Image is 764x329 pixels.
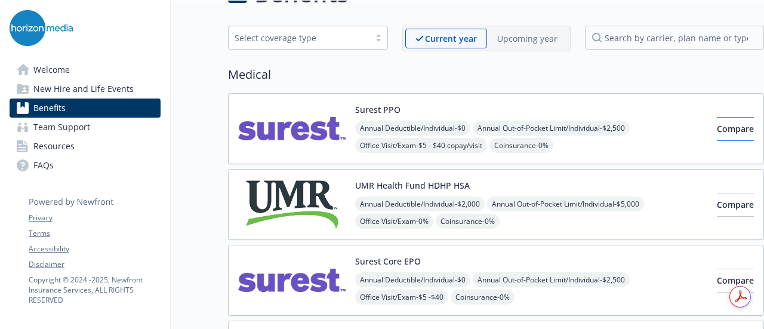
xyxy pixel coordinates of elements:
[489,138,553,153] span: Coinsurance - 0%
[355,214,433,229] span: Office Visit/Exam - 0%
[717,275,754,286] span: Compare
[10,156,161,175] a: FAQs
[33,137,75,156] span: Resources
[33,79,134,99] span: New Hire and Life Events
[355,255,421,267] button: Surest Core EPO
[355,196,485,211] span: Annual Deductible/Individual - $2,000
[29,228,160,239] a: Terms
[10,137,161,156] a: Resources
[29,213,160,223] a: Privacy
[355,103,401,116] button: Surest PPO
[29,275,160,305] p: Copyright © 2024 - 2025 , Newfront Insurance Services, ALL RIGHTS RESERVED
[436,214,500,229] span: Coinsurance - 0%
[10,79,161,99] a: New Hire and Life Events
[451,290,515,305] span: Coinsurance - 0%
[355,179,470,192] button: UMR Health Fund HDHP HSA
[29,259,160,270] a: Disclaimer
[355,121,470,136] span: Annual Deductible/Individual - $0
[473,121,630,136] span: Annual Out-of-Pocket Limit/Individual - $2,500
[33,99,66,118] span: Benefits
[33,156,54,175] span: FAQs
[717,199,754,210] span: Compare
[235,32,363,44] div: Select coverage type
[355,290,448,305] span: Office Visit/Exam - $5 -$40
[238,103,346,154] img: Surest carrier logo
[355,272,470,287] span: Annual Deductible/Individual - $0
[10,99,161,118] a: Benefits
[238,179,346,230] img: UMR carrier logo
[33,60,70,79] span: Welcome
[228,66,764,84] h2: Medical
[487,196,644,211] span: Annual Out-of-Pocket Limit/Individual - $5,000
[355,138,487,153] span: Office Visit/Exam - $5 - $40 copay/visit
[473,272,630,287] span: Annual Out-of-Pocket Limit/Individual - $2,500
[717,117,754,141] button: Compare
[10,118,161,137] a: Team Support
[238,255,346,306] img: Surest carrier logo
[717,269,754,293] button: Compare
[29,244,160,254] a: Accessibility
[33,118,90,137] span: Team Support
[717,193,754,217] button: Compare
[585,26,764,50] input: search by carrier, plan name or type
[717,123,754,134] span: Compare
[497,32,557,45] p: Upcoming year
[425,32,477,45] p: Current year
[10,60,161,79] a: Welcome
